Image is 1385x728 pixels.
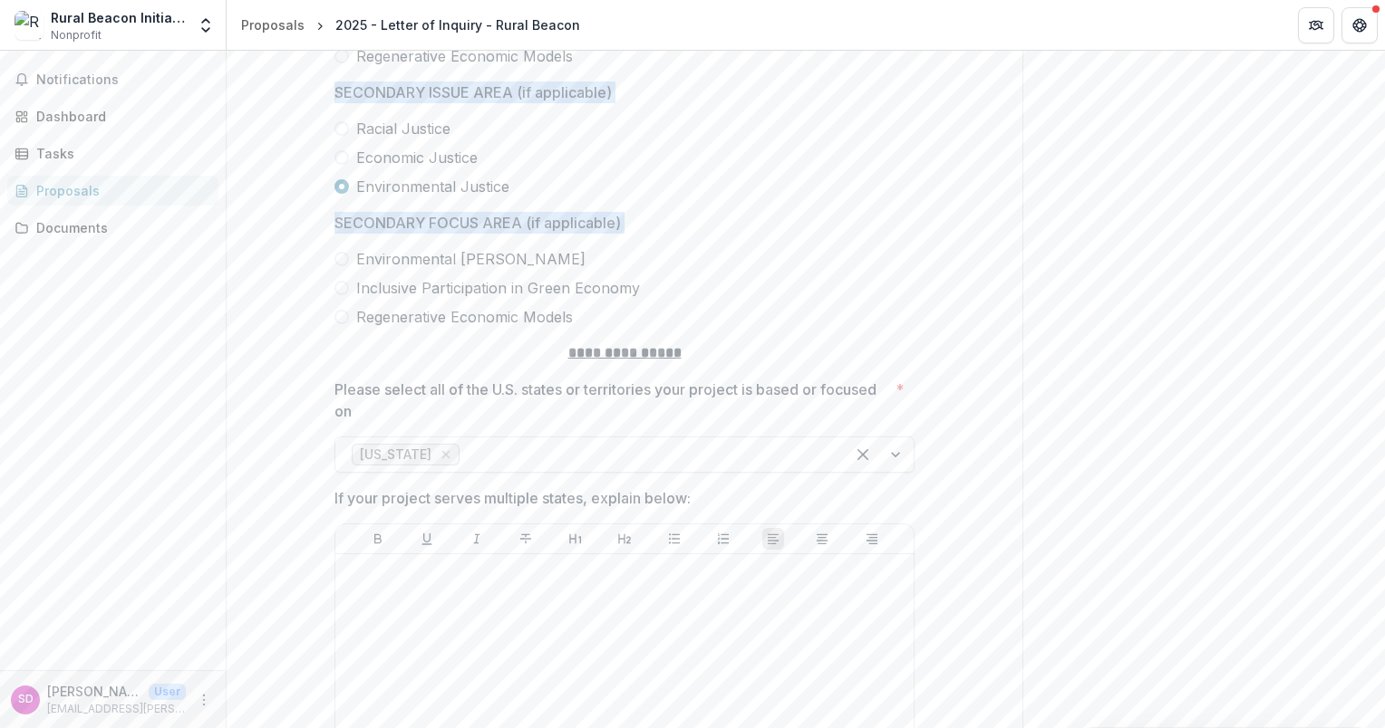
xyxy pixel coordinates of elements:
button: Bold [367,528,389,550]
img: Rural Beacon Initiative [15,11,44,40]
button: Heading 2 [614,528,635,550]
p: SECONDARY FOCUS AREA (if applicable) [334,212,621,234]
div: Dashboard [36,107,204,126]
p: User [149,684,186,700]
div: 2025 - Letter of Inquiry - Rural Beacon [335,15,580,34]
p: If your project serves multiple states, explain below: [334,487,691,509]
button: Get Help [1341,7,1378,43]
button: Align Right [861,528,883,550]
button: Align Left [762,528,784,550]
span: Regenerative Economic Models [356,306,573,328]
p: Please select all of the U.S. states or territories your project is based or focused on [334,378,888,422]
button: Heading 1 [565,528,586,550]
button: Notifications [7,65,218,94]
button: Underline [416,528,438,550]
p: [PERSON_NAME] [47,682,141,701]
button: Strike [515,528,537,550]
div: Proposals [36,181,204,200]
a: Dashboard [7,101,218,131]
a: Documents [7,213,218,243]
div: Documents [36,218,204,237]
button: Ordered List [712,528,734,550]
div: Rural Beacon Initiative [51,8,186,27]
button: Align Center [811,528,833,550]
button: More [193,689,215,711]
div: Remove North Carolina [437,445,455,464]
a: Tasks [7,139,218,168]
span: Economic Justice [356,147,478,168]
button: Bullet List [663,528,685,550]
p: [EMAIL_ADDRESS][PERSON_NAME][DOMAIN_NAME] [47,701,186,717]
p: SECONDARY ISSUE AREA (if applicable) [334,81,612,103]
a: Proposals [234,12,312,38]
span: Racial Justice [356,118,450,139]
span: [US_STATE] [360,447,431,463]
span: Notifications [36,72,211,88]
span: Nonprofit [51,27,102,43]
span: Inclusive Participation in Green Economy [356,277,640,299]
nav: breadcrumb [234,12,587,38]
span: Regenerative Economic Models [356,45,573,67]
div: Clear selected options [848,440,877,469]
div: Tasks [36,144,204,163]
span: Environmental Justice [356,176,509,197]
button: Partners [1298,7,1334,43]
button: Open entity switcher [193,7,218,43]
a: Proposals [7,176,218,206]
span: Environmental [PERSON_NAME] [356,248,586,270]
div: Proposals [241,15,305,34]
button: Italicize [466,528,488,550]
div: Stu Dalheim [18,694,34,705]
